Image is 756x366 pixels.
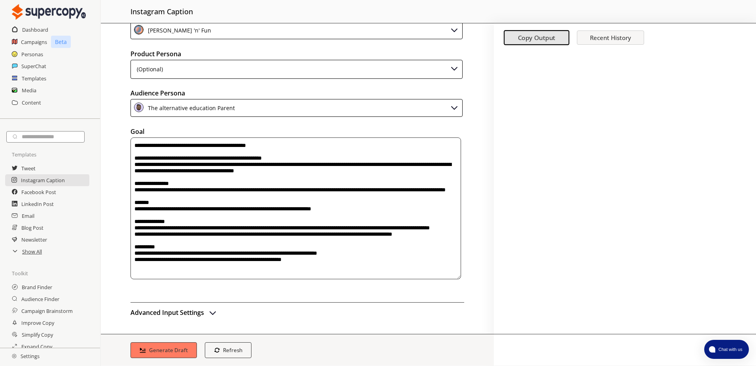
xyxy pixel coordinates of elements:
[145,25,211,36] div: [PERSON_NAME] 'n' Fun
[22,329,53,341] a: Simplify Copy
[130,48,464,60] h2: Product Persona
[208,308,217,317] img: Open
[12,4,86,20] img: Close
[704,340,749,359] button: atlas-launcher
[149,347,188,354] b: Generate Draft
[450,25,459,34] img: Close
[715,346,744,353] span: Chat with us
[21,174,65,186] a: Instagram Caption
[130,87,464,99] h2: Audience Persona
[504,30,569,46] button: Copy Output
[130,342,197,358] button: Generate Draft
[577,30,644,45] button: Recent History
[21,186,56,198] a: Facebook Post
[130,137,461,279] textarea: textarea-textarea
[590,34,631,42] b: Recent History
[21,222,43,234] a: Blog Post
[134,103,144,112] img: Close
[22,84,36,96] a: Media
[450,103,459,112] img: Close
[21,341,52,353] a: Expand Copy
[21,36,47,48] a: Campaigns
[22,24,48,36] a: Dashboard
[51,36,71,48] p: Beta
[205,342,252,358] button: Refresh
[22,97,41,109] a: Content
[21,293,59,305] a: Audience Finder
[518,34,556,42] b: Copy Output
[12,354,17,358] img: Close
[21,60,46,72] a: SuperChat
[21,198,54,210] a: LinkedIn Post
[21,162,36,174] a: Tweet
[130,126,464,137] h2: Goal
[145,103,235,113] div: The alternative education Parent
[130,307,204,318] h2: Advanced Input Settings
[223,347,242,354] b: Refresh
[134,63,163,75] div: (Optional)
[130,4,193,19] h2: instagram caption
[130,307,217,318] button: advanced-inputs
[22,210,34,222] a: Email
[22,72,46,84] a: Templates
[450,63,459,73] img: Close
[134,25,144,34] img: Close
[22,246,42,257] a: Show All
[21,305,73,317] a: Campaign Brainstorm
[22,281,52,293] a: Brand Finder
[21,48,43,60] a: Personas
[21,317,54,329] a: Improve Copy
[21,234,47,246] a: Newsletter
